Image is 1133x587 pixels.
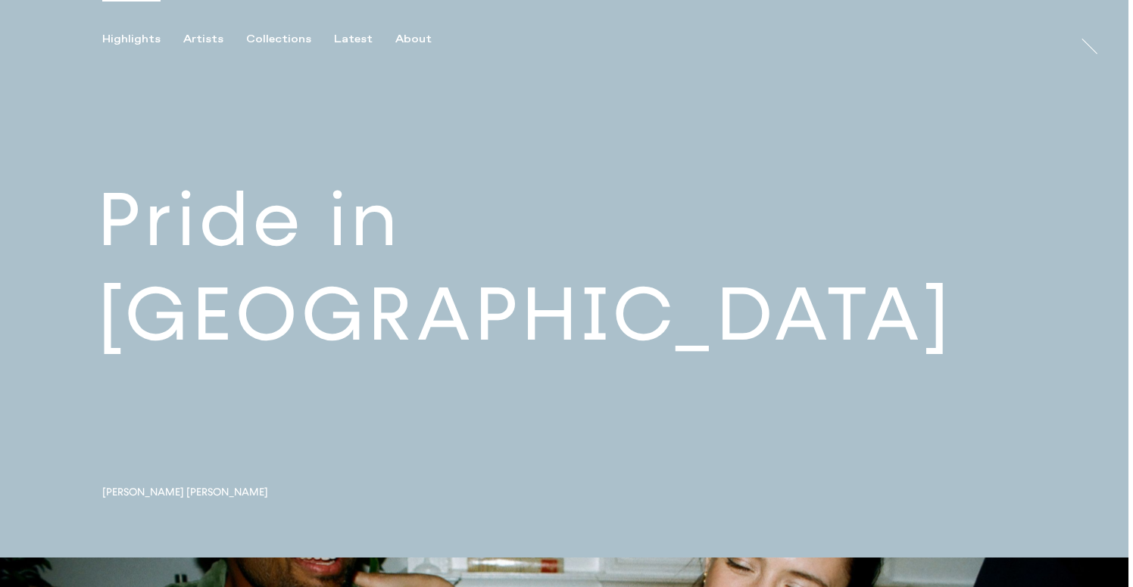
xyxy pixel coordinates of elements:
[395,33,454,46] button: About
[246,33,334,46] button: Collections
[183,33,246,46] button: Artists
[183,33,223,46] div: Artists
[395,33,432,46] div: About
[334,33,373,46] div: Latest
[102,33,161,46] div: Highlights
[334,33,395,46] button: Latest
[102,33,183,46] button: Highlights
[246,33,311,46] div: Collections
